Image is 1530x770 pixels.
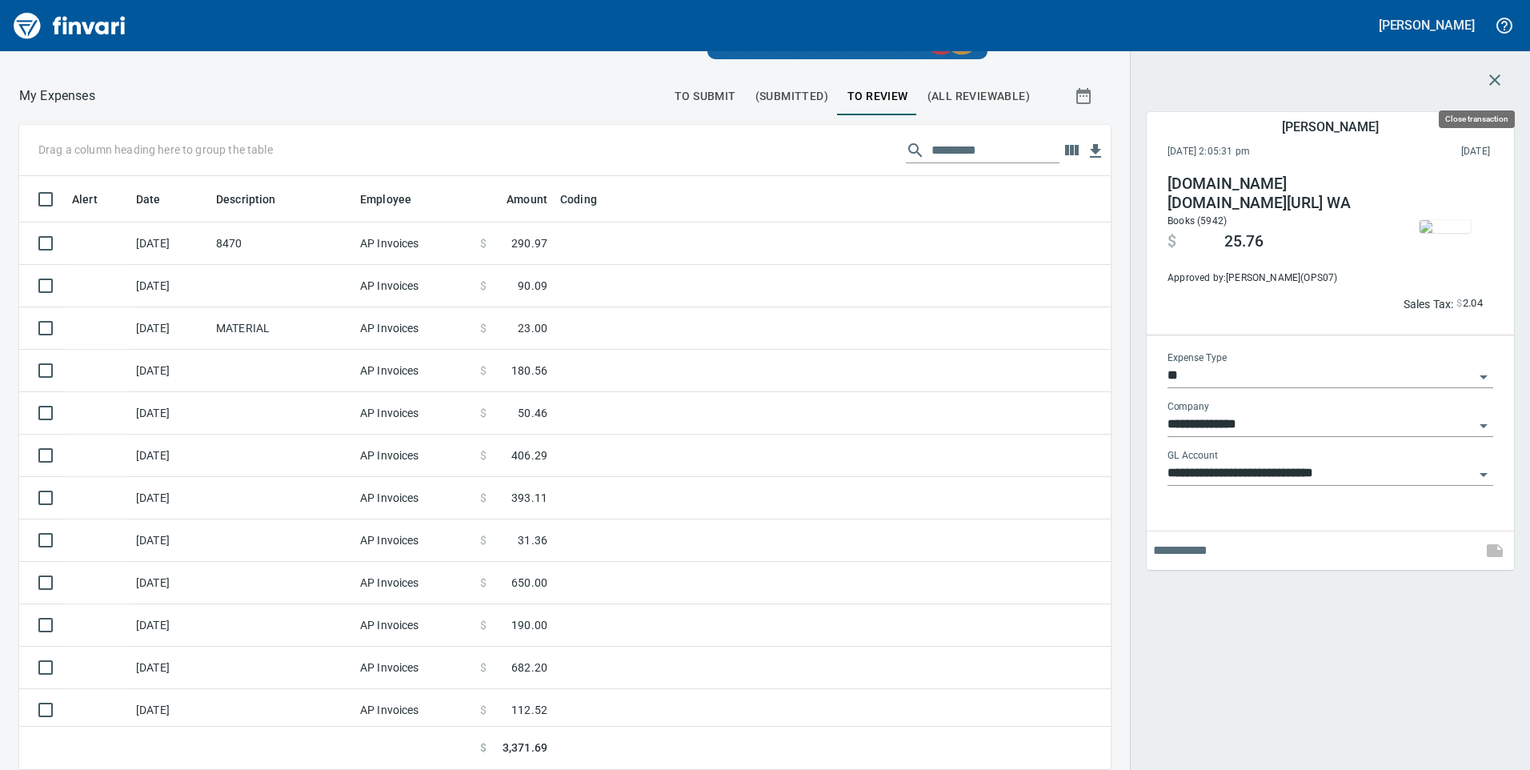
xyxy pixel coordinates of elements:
[130,223,210,265] td: [DATE]
[1083,139,1107,163] button: Download Table
[1224,232,1264,251] span: 25.76
[480,278,487,294] span: $
[72,190,98,209] span: Alert
[507,190,547,209] span: Amount
[354,647,474,689] td: AP Invoices
[1379,17,1475,34] h5: [PERSON_NAME]
[1168,144,1356,160] span: [DATE] 2:05:31 pm
[1168,174,1385,213] h4: [DOMAIN_NAME] [DOMAIN_NAME][URL] WA
[1476,531,1514,570] span: This records your note into the expense. If you would like to send a message to an employee inste...
[354,519,474,562] td: AP Invoices
[210,223,354,265] td: 8470
[927,86,1030,106] span: (All Reviewable)
[354,265,474,307] td: AP Invoices
[130,647,210,689] td: [DATE]
[480,363,487,379] span: $
[1282,118,1378,135] h5: [PERSON_NAME]
[130,519,210,562] td: [DATE]
[216,190,297,209] span: Description
[480,447,487,463] span: $
[130,689,210,732] td: [DATE]
[503,740,547,756] span: 3,371.69
[130,392,210,435] td: [DATE]
[1456,295,1483,313] span: AI confidence: 100.0%
[1463,295,1484,313] span: 2.04
[518,405,547,421] span: 50.46
[518,278,547,294] span: 90.09
[19,86,95,106] nav: breadcrumb
[1400,291,1487,316] button: Sales Tax:$2.04
[486,190,547,209] span: Amount
[354,350,474,392] td: AP Invoices
[1456,295,1462,313] span: $
[354,477,474,519] td: AP Invoices
[511,702,547,718] span: 112.52
[1375,13,1479,38] button: [PERSON_NAME]
[480,575,487,591] span: $
[360,190,432,209] span: Employee
[1168,215,1227,227] span: Books (5942)
[480,490,487,506] span: $
[480,320,487,336] span: $
[480,617,487,633] span: $
[511,490,547,506] span: 393.11
[1168,451,1218,461] label: GL Account
[130,350,210,392] td: [DATE]
[675,86,736,106] span: To Submit
[10,6,130,45] img: Finvari
[210,307,354,350] td: MATERIAL
[216,190,276,209] span: Description
[130,265,210,307] td: [DATE]
[1168,271,1385,287] span: Approved by: [PERSON_NAME] ( OPS07 )
[1168,232,1176,251] span: $
[518,532,547,548] span: 31.36
[1356,144,1490,160] span: This charge was settled by the merchant and appears on the 2025/08/30 statement.
[1059,77,1111,115] button: Show transactions within a particular date range
[354,223,474,265] td: AP Invoices
[1059,138,1083,162] button: Choose columns to display
[130,562,210,604] td: [DATE]
[1168,354,1227,363] label: Expense Type
[354,307,474,350] td: AP Invoices
[1472,415,1495,437] button: Open
[1168,403,1209,412] label: Company
[480,740,487,756] span: $
[755,86,828,106] span: (Submitted)
[1404,296,1454,312] p: Sales Tax:
[1420,220,1471,233] img: receipts%2Ftapani%2F2025-09-03%2FY25zNUE7hFNub98lOfxe4lQoLy93__HWlWtOTtB9EqaMNzUZm3.jpg
[480,405,487,421] span: $
[130,477,210,519] td: [DATE]
[354,604,474,647] td: AP Invoices
[560,190,597,209] span: Coding
[136,190,182,209] span: Date
[19,86,95,106] p: My Expenses
[511,363,547,379] span: 180.56
[847,86,908,106] span: To Review
[38,142,273,158] p: Drag a column heading here to group the table
[1472,366,1495,388] button: Open
[480,702,487,718] span: $
[480,235,487,251] span: $
[480,532,487,548] span: $
[354,435,474,477] td: AP Invoices
[354,392,474,435] td: AP Invoices
[130,604,210,647] td: [DATE]
[511,575,547,591] span: 650.00
[480,660,487,676] span: $
[360,190,411,209] span: Employee
[136,190,161,209] span: Date
[511,235,547,251] span: 290.97
[354,689,474,732] td: AP Invoices
[130,435,210,477] td: [DATE]
[518,320,547,336] span: 23.00
[72,190,118,209] span: Alert
[560,190,618,209] span: Coding
[354,562,474,604] td: AP Invoices
[130,307,210,350] td: [DATE]
[511,660,547,676] span: 682.20
[1472,463,1495,486] button: Open
[511,617,547,633] span: 190.00
[511,447,547,463] span: 406.29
